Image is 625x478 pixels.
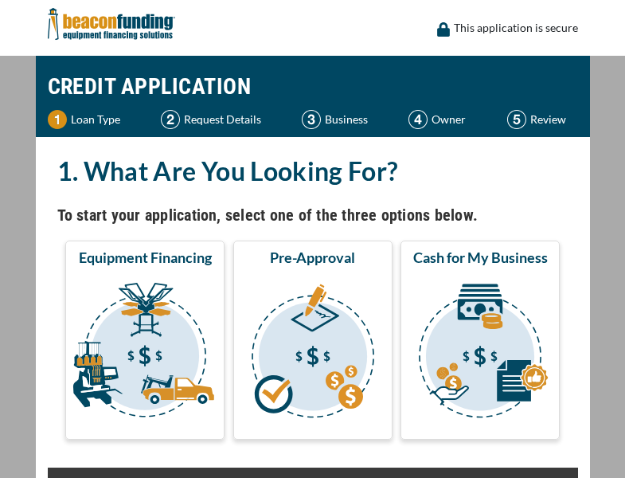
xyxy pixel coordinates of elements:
span: Cash for My Business [413,248,548,267]
h4: To start your application, select one of the three options below. [57,202,568,229]
button: Cash for My Business [400,241,560,440]
p: Review [530,110,566,129]
p: Loan Type [71,110,120,129]
h1: CREDIT APPLICATION [48,64,578,110]
img: Step 5 [507,110,526,129]
span: Pre-Approval [270,248,355,267]
img: Step 3 [302,110,321,129]
p: Business [325,110,368,129]
img: Pre-Approval [236,273,389,433]
p: This application is secure [454,18,578,37]
button: Equipment Financing [65,241,225,440]
button: Pre-Approval [233,241,393,440]
img: Step 1 [48,110,67,129]
img: Step 4 [408,110,428,129]
img: Equipment Financing [68,273,221,433]
h2: 1. What Are You Looking For? [57,153,568,190]
img: lock icon to convery security [437,22,450,37]
span: Equipment Financing [79,248,212,267]
img: Cash for My Business [404,273,557,433]
p: Request Details [184,110,261,129]
p: Owner [432,110,466,129]
img: Step 2 [161,110,180,129]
